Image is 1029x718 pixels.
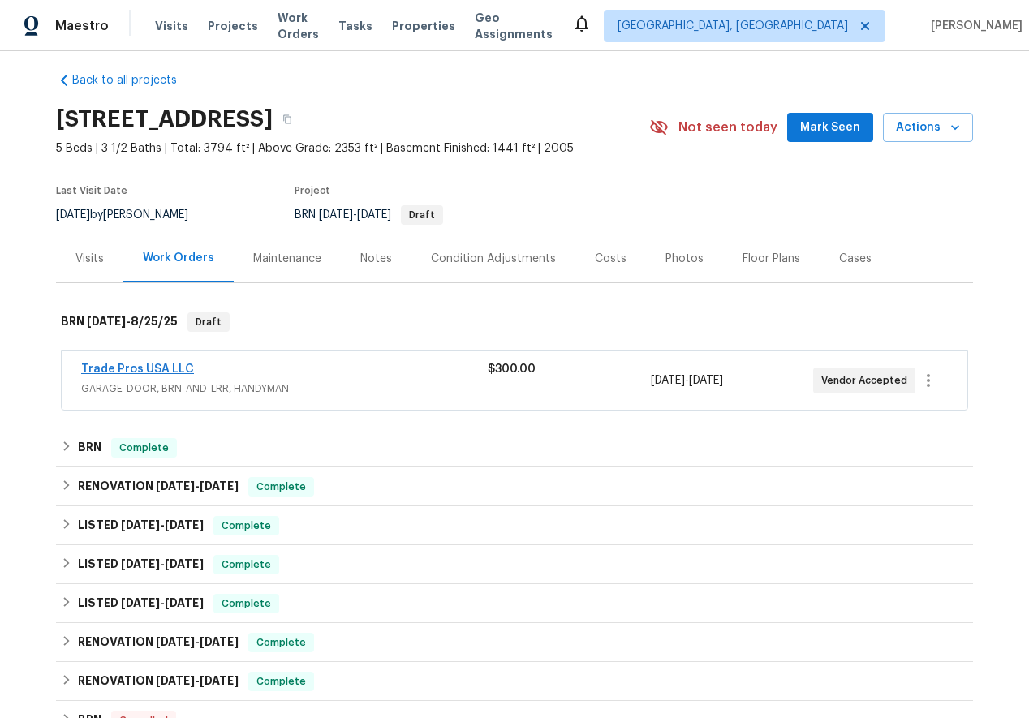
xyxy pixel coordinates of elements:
span: [DATE] [689,375,723,386]
span: [DATE] [200,636,239,647]
div: RENOVATION [DATE]-[DATE]Complete [56,623,973,662]
span: [DATE] [87,316,126,327]
div: Visits [75,251,104,267]
span: Projects [208,18,258,34]
span: [DATE] [156,675,195,686]
span: [DATE] [165,597,204,608]
span: Draft [189,314,228,330]
h6: RENOVATION [78,477,239,497]
span: Complete [113,440,175,456]
span: Not seen today [678,119,777,135]
span: Complete [250,673,312,690]
span: Complete [215,557,278,573]
span: Properties [392,18,455,34]
span: [DATE] [165,558,204,570]
span: Complete [250,634,312,651]
button: Mark Seen [787,113,873,143]
span: - [319,209,391,221]
span: Last Visit Date [56,186,127,196]
span: [DATE] [651,375,685,386]
span: $300.00 [488,363,536,375]
h6: LISTED [78,594,204,613]
a: Back to all projects [56,72,212,88]
span: Mark Seen [800,118,860,138]
div: by [PERSON_NAME] [56,205,208,225]
span: [DATE] [319,209,353,221]
span: [DATE] [121,558,160,570]
span: BRN [295,209,443,221]
div: LISTED [DATE]-[DATE]Complete [56,584,973,623]
div: Maintenance [253,251,321,267]
span: Complete [215,595,278,612]
div: Condition Adjustments [431,251,556,267]
span: - [156,636,239,647]
span: [DATE] [156,480,195,492]
span: - [156,675,239,686]
span: - [121,558,204,570]
span: [DATE] [121,597,160,608]
span: Visits [155,18,188,34]
span: [PERSON_NAME] [924,18,1023,34]
h6: LISTED [78,555,204,574]
button: Actions [883,113,973,143]
div: BRN Complete [56,428,973,467]
div: Notes [360,251,392,267]
span: 5 Beds | 3 1/2 Baths | Total: 3794 ft² | Above Grade: 2353 ft² | Basement Finished: 1441 ft² | 2005 [56,140,649,157]
div: Costs [595,251,626,267]
div: LISTED [DATE]-[DATE]Complete [56,506,973,545]
span: Actions [896,118,960,138]
div: BRN [DATE]-8/25/25Draft [56,296,973,348]
span: Tasks [338,20,372,32]
span: Draft [403,210,441,220]
span: [DATE] [165,519,204,531]
h6: RENOVATION [78,672,239,691]
h6: LISTED [78,516,204,535]
div: RENOVATION [DATE]-[DATE]Complete [56,662,973,701]
a: Trade Pros USA LLC [81,363,194,375]
span: Work Orders [278,10,319,42]
span: - [651,372,723,389]
span: Vendor Accepted [821,372,914,389]
h2: [STREET_ADDRESS] [56,111,273,127]
h6: RENOVATION [78,633,239,652]
span: GARAGE_DOOR, BRN_AND_LRR, HANDYMAN [81,380,488,397]
span: Maestro [55,18,109,34]
span: - [121,597,204,608]
span: [DATE] [200,675,239,686]
div: Work Orders [143,250,214,266]
div: RENOVATION [DATE]-[DATE]Complete [56,467,973,506]
span: - [87,316,178,327]
span: 8/25/25 [131,316,178,327]
h6: BRN [78,438,101,458]
span: [DATE] [56,209,90,221]
div: Floor Plans [743,251,800,267]
div: Photos [665,251,704,267]
span: Complete [215,518,278,534]
span: - [121,519,204,531]
span: Complete [250,479,312,495]
h6: BRN [61,312,178,332]
span: [GEOGRAPHIC_DATA], [GEOGRAPHIC_DATA] [618,18,848,34]
span: [DATE] [200,480,239,492]
span: [DATE] [156,636,195,647]
span: Project [295,186,330,196]
button: Copy Address [273,105,302,134]
div: Cases [839,251,872,267]
span: [DATE] [121,519,160,531]
div: LISTED [DATE]-[DATE]Complete [56,545,973,584]
span: [DATE] [357,209,391,221]
span: Geo Assignments [475,10,553,42]
span: - [156,480,239,492]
